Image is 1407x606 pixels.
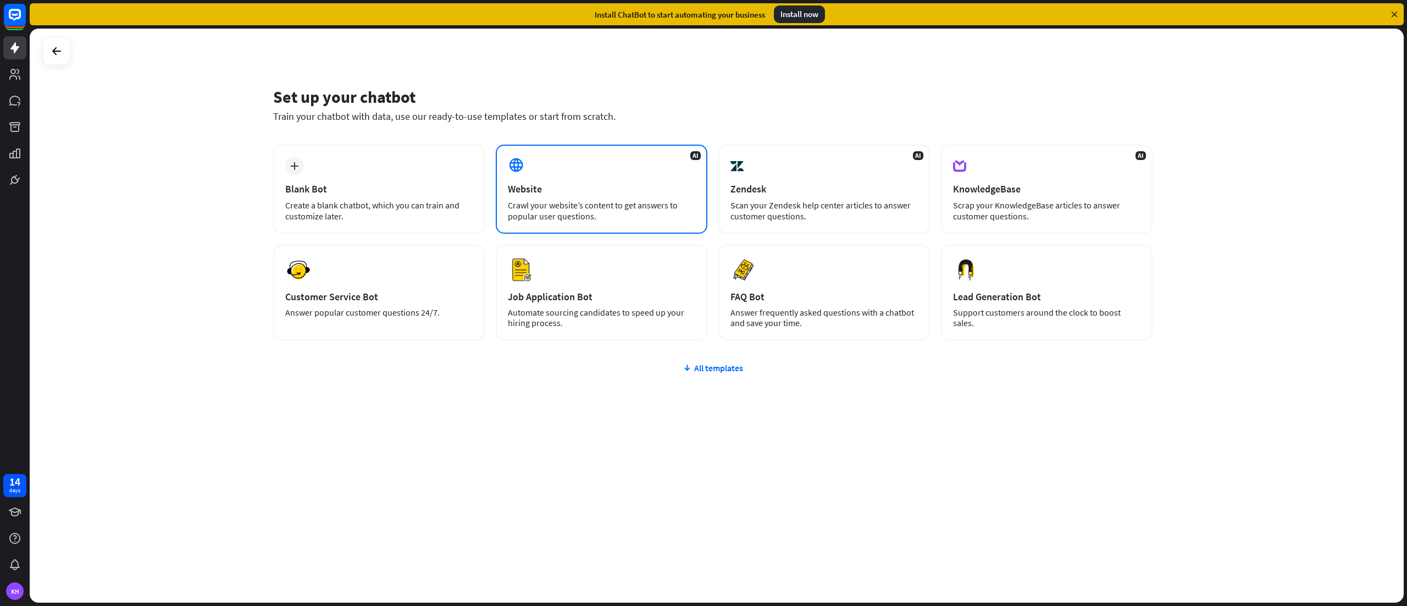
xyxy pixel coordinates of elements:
div: All templates [273,362,1153,373]
div: Train your chatbot with data, use our ready-to-use templates or start from scratch. [273,110,1153,123]
div: Blank Bot [285,183,473,195]
div: KnowledgeBase [953,183,1140,195]
div: Website [508,183,695,195]
div: Create a blank chatbot, which you can train and customize later. [285,200,473,222]
span: AI [690,151,701,160]
div: Job Application Bot [508,290,695,303]
div: Install now [774,5,825,23]
div: Scrap your KnowledgeBase articles to answer customer questions. [953,200,1140,222]
div: days [9,487,20,494]
span: AI [913,151,923,160]
button: Open LiveChat chat widget [9,4,42,37]
div: Lead Generation Bot [953,290,1140,303]
div: Automate sourcing candidates to speed up your hiring process. [508,307,695,328]
div: Scan your Zendesk help center articles to answer customer questions. [730,200,918,222]
div: FAQ Bot [730,290,918,303]
span: AI [1135,151,1146,160]
a: 14 days [3,474,26,497]
div: Support customers around the clock to boost sales. [953,307,1140,328]
div: Answer frequently asked questions with a chatbot and save your time. [730,307,918,328]
div: Install ChatBot to start automating your business [595,9,765,20]
div: Answer popular customer questions 24/7. [285,307,473,318]
div: Crawl your website’s content to get answers to popular user questions. [508,200,695,222]
div: Set up your chatbot [273,86,1153,107]
div: 14 [9,477,20,487]
div: Customer Service Bot [285,290,473,303]
div: KH [6,582,24,600]
i: plus [290,162,298,170]
div: Zendesk [730,183,918,195]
